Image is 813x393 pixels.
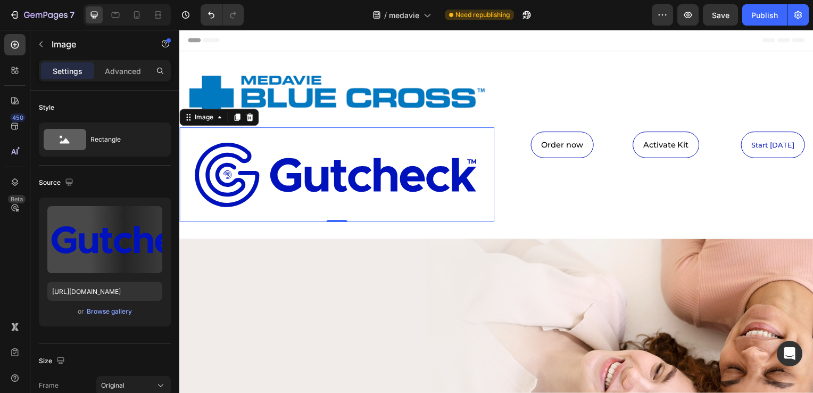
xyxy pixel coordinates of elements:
[4,4,79,26] button: 7
[105,65,141,77] p: Advanced
[53,65,82,77] p: Settings
[78,305,84,318] span: or
[354,103,417,129] a: Order now
[384,10,387,21] span: /
[777,341,802,366] div: Open Intercom Messenger
[90,127,155,152] div: Rectangle
[455,10,510,20] span: Need republishing
[39,354,67,369] div: Size
[10,113,26,122] div: 450
[39,381,59,390] label: Frame
[457,103,524,129] a: Activate Kit
[467,111,513,121] span: Activate Kit
[87,307,132,316] div: Browse gallery
[389,10,419,21] span: medavie
[70,9,74,21] p: 7
[52,38,142,51] p: Image
[179,30,813,393] iframe: Design area
[47,206,162,273] img: preview-image
[86,306,132,317] button: Browse gallery
[364,111,407,121] span: Order now
[751,10,778,21] div: Publish
[8,195,26,203] div: Beta
[201,4,244,26] div: Undo/Redo
[101,381,125,390] span: Original
[39,176,76,190] div: Source
[712,11,729,20] span: Save
[576,108,619,124] p: Start [DATE]
[566,103,630,129] a: Start [DATE]
[703,4,738,26] button: Save
[742,4,787,26] button: Publish
[47,282,162,301] input: https://example.com/image.jpg
[39,103,54,112] div: Style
